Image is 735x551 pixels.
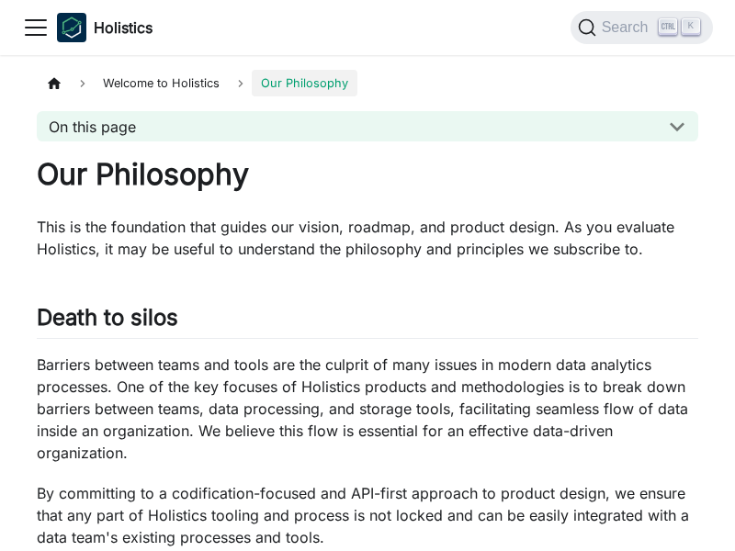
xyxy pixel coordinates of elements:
p: By committing to a codification-focused and API-first approach to product design, we ensure that ... [37,482,698,548]
a: Home page [37,70,72,96]
h1: Our Philosophy [37,156,698,193]
span: Our Philosophy [252,70,357,96]
img: Holistics [57,13,86,42]
p: Barriers between teams and tools are the culprit of many issues in modern data analytics processe... [37,354,698,464]
kbd: K [682,18,700,35]
button: Toggle navigation bar [22,14,50,41]
button: Search (Ctrl+K) [571,11,713,44]
h2: Death to silos [37,304,698,339]
button: On this page [37,111,698,141]
nav: Breadcrumbs [37,70,698,96]
p: This is the foundation that guides our vision, roadmap, and product design. As you evaluate Holis... [37,216,698,260]
span: Welcome to Holistics [94,70,229,96]
a: HolisticsHolistics [57,13,153,42]
span: Search [596,19,660,36]
b: Holistics [94,17,153,39]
